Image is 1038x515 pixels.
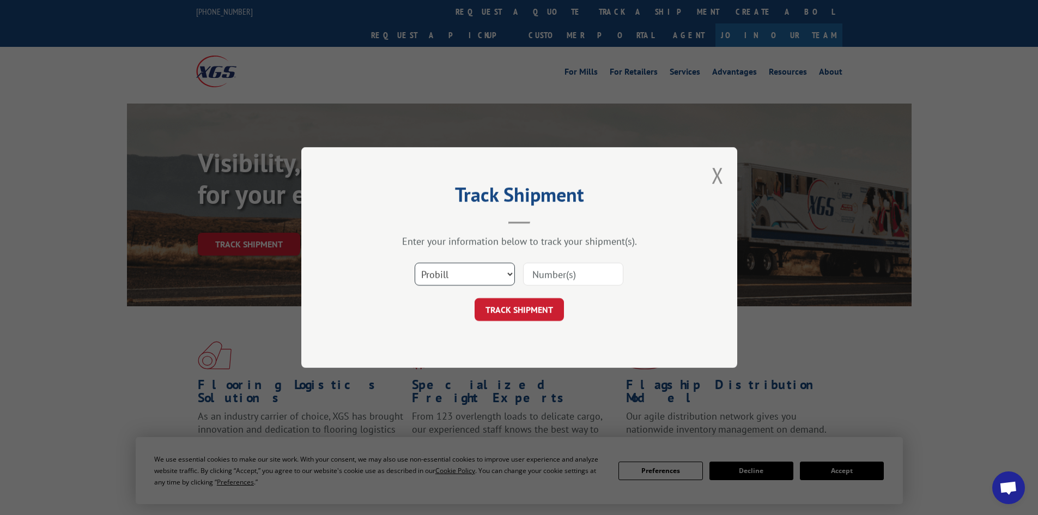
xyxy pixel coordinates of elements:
button: Close modal [712,161,724,190]
h2: Track Shipment [356,187,683,208]
div: Enter your information below to track your shipment(s). [356,235,683,247]
a: Open chat [992,471,1025,504]
button: TRACK SHIPMENT [475,298,564,321]
input: Number(s) [523,263,623,286]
